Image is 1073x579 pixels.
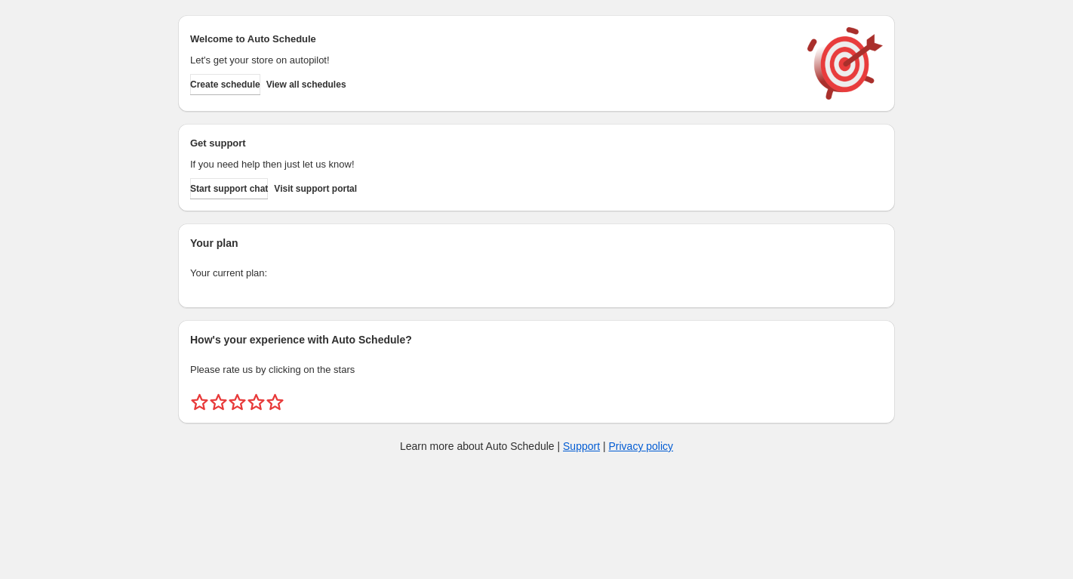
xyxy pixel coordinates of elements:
[274,178,357,199] a: Visit support portal
[274,183,357,195] span: Visit support portal
[190,236,883,251] h2: Your plan
[609,440,674,452] a: Privacy policy
[190,157,792,172] p: If you need help then just let us know!
[266,79,346,91] span: View all schedules
[190,266,883,281] p: Your current plan:
[190,183,268,195] span: Start support chat
[190,53,792,68] p: Let's get your store on autopilot!
[190,74,260,95] button: Create schedule
[266,74,346,95] button: View all schedules
[190,32,792,47] h2: Welcome to Auto Schedule
[190,136,792,151] h2: Get support
[190,178,268,199] a: Start support chat
[400,439,673,454] p: Learn more about Auto Schedule | |
[190,332,883,347] h2: How's your experience with Auto Schedule?
[563,440,600,452] a: Support
[190,362,883,377] p: Please rate us by clicking on the stars
[190,79,260,91] span: Create schedule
